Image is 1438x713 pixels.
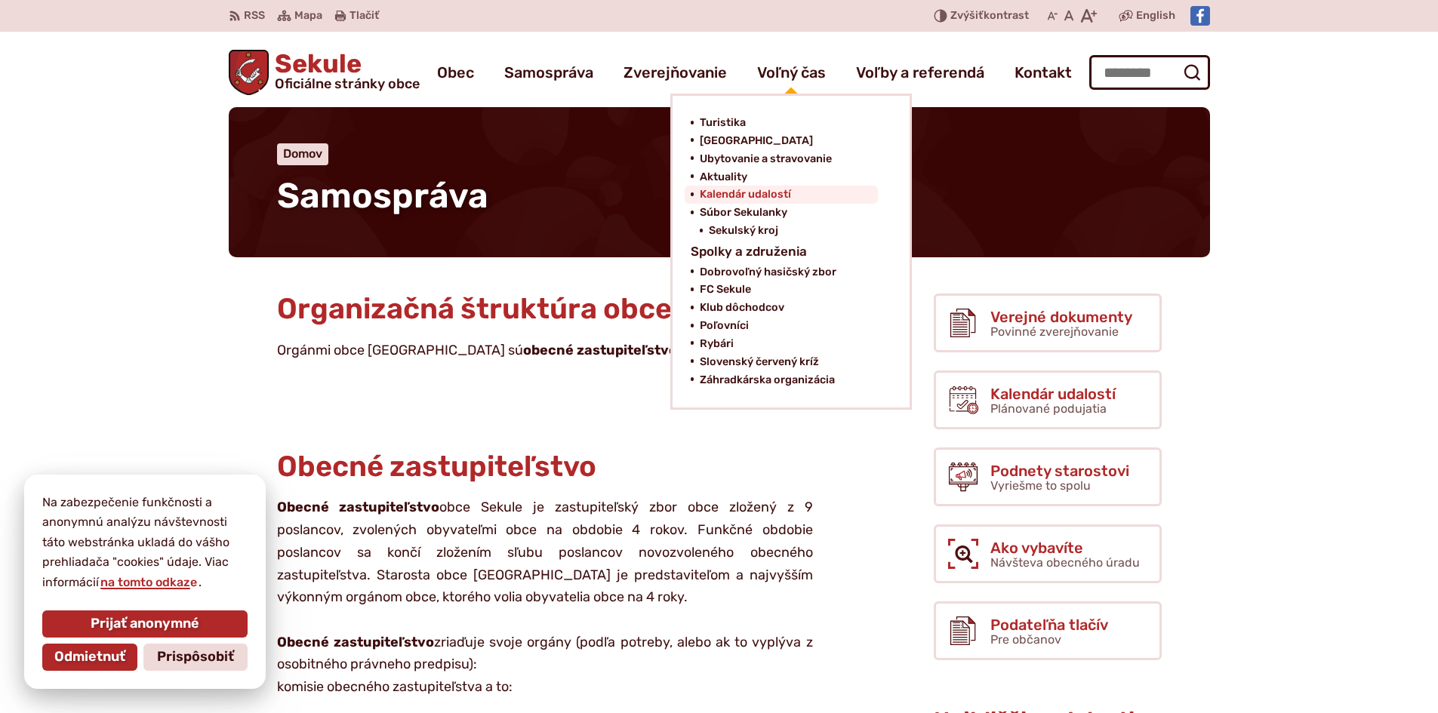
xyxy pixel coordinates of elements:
[277,291,672,326] span: Organizačná štruktúra obce
[700,317,749,335] span: Poľovníci
[99,575,199,589] a: na tomto odkaze
[349,10,379,23] span: Tlačiť
[42,493,248,592] p: Na zabezpečenie funkčnosti a anonymnú analýzu návštevnosti táto webstránka ukladá do vášho prehli...
[277,634,434,650] strong: Obecné zastupiteľstvo
[143,644,248,671] button: Prispôsobiť
[700,263,836,281] span: Dobrovoľný hasičský zbor
[709,222,881,240] a: Sekulský kroj
[269,51,420,91] span: Sekule
[700,150,872,168] a: Ubytovanie a stravovanie
[934,601,1162,660] a: Podateľňa tlačív Pre občanov
[700,263,872,281] a: Dobrovoľný hasičský zbor
[934,524,1162,583] a: Ako vybavíte Návšteva obecného úradu
[277,499,440,515] strong: Obecné zastupiteľstvo
[1015,51,1072,94] a: Kontakt
[990,386,1116,402] span: Kalendár udalostí
[277,496,813,698] p: obce Sekule je zastupiteľský zbor obce zložený z 9 poslancov, zvolených obyvateľmi obce na obdobi...
[277,449,596,484] span: Obecné zastupiteľstvo
[700,281,751,299] span: FC Sekule
[1136,7,1175,25] span: English
[990,401,1107,416] span: Plánované podujatia
[1190,6,1210,26] img: Prejsť na Facebook stránku
[990,463,1129,479] span: Podnety starostovi
[700,204,872,222] a: Súbor Sekulanky
[700,281,872,299] a: FC Sekule
[700,186,872,204] a: Kalendár udalostí
[275,77,420,91] span: Oficiálne stránky obce
[990,632,1061,647] span: Pre občanov
[700,150,832,168] span: Ubytovanie a stravovanie
[437,51,474,94] a: Obec
[990,616,1108,633] span: Podateľňa tlačív
[950,10,1029,23] span: kontrast
[990,539,1140,556] span: Ako vybavíte
[700,114,872,132] a: Turistika
[700,371,872,389] a: Záhradkárska organizácia
[700,371,835,389] span: Záhradkárska organizácia
[157,649,234,665] span: Prispôsobiť
[709,222,778,240] span: Sekulský kroj
[624,51,727,94] a: Zverejňovanie
[700,204,787,222] span: Súbor Sekulanky
[757,51,826,94] a: Voľný čas
[91,616,199,632] span: Prijať anonymné
[700,186,791,204] span: Kalendár udalostí
[700,335,734,353] span: Rybári
[504,51,593,94] a: Samospráva
[700,317,872,335] a: Poľovníci
[934,447,1162,506] a: Podnety starostovi Vyriešme to spolu
[990,478,1091,493] span: Vyriešme to spolu
[950,9,984,22] span: Zvýšiť
[934,293,1162,352] a: Verejné dokumenty Povinné zverejňovanie
[700,353,819,371] span: Slovenský červený kríž
[42,610,248,638] button: Prijať anonymné
[990,309,1132,325] span: Verejné dokumenty
[54,649,125,665] span: Odmietnuť
[244,7,265,25] span: RSS
[700,299,784,317] span: Klub dôchodcov
[990,324,1119,339] span: Povinné zverejňovanie
[229,50,420,95] a: Logo Sekule, prejsť na domovskú stránku.
[700,168,747,186] span: Aktuality
[700,299,872,317] a: Klub dôchodcov
[700,168,872,186] a: Aktuality
[700,132,872,150] a: [GEOGRAPHIC_DATA]
[277,340,813,362] p: Orgánmi obce [GEOGRAPHIC_DATA] sú a .
[277,175,488,217] span: Samospráva
[691,240,854,263] a: Spolky a združenia
[856,51,984,94] a: Voľby a referendá
[934,370,1162,429] a: Kalendár udalostí Plánované podujatia
[523,342,677,358] strong: obecné zastupiteľstvo
[700,114,746,132] span: Turistika
[700,132,813,150] span: [GEOGRAPHIC_DATA]
[700,335,872,353] a: Rybári
[990,555,1140,570] span: Návšteva obecného úradu
[283,146,322,161] a: Domov
[42,644,137,671] button: Odmietnuť
[294,7,322,25] span: Mapa
[691,240,807,263] span: Spolky a združenia
[1133,7,1178,25] a: English
[229,50,269,95] img: Prejsť na domovskú stránku
[700,353,872,371] a: Slovenský červený kríž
